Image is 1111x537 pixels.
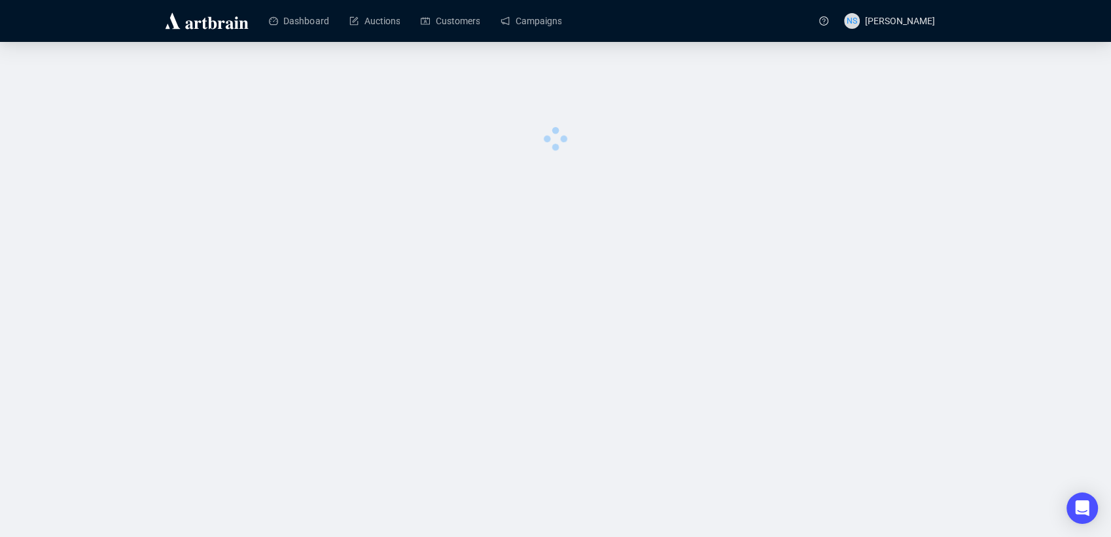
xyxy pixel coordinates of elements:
[163,10,251,31] img: logo
[501,4,561,38] a: Campaigns
[421,4,480,38] a: Customers
[269,4,328,38] a: Dashboard
[847,14,857,28] span: NS
[865,16,935,26] span: [PERSON_NAME]
[819,16,828,26] span: question-circle
[349,4,400,38] a: Auctions
[1067,492,1098,524] div: Open Intercom Messenger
